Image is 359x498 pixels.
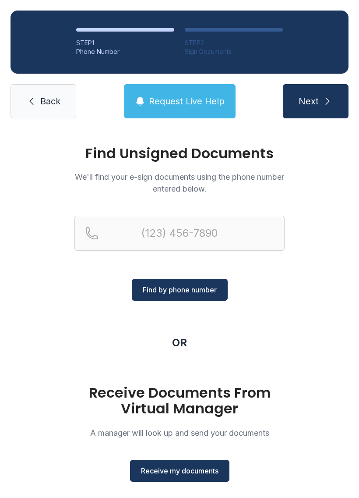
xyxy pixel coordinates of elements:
[40,95,60,107] span: Back
[74,146,285,160] h1: Find Unsigned Documents
[141,466,218,476] span: Receive my documents
[74,427,285,439] p: A manager will look up and send your documents
[299,95,319,107] span: Next
[74,171,285,195] p: We'll find your e-sign documents using the phone number entered below.
[143,285,217,295] span: Find by phone number
[172,336,187,350] div: OR
[74,216,285,251] input: Reservation phone number
[185,39,283,47] div: STEP 2
[76,47,174,56] div: Phone Number
[74,385,285,416] h1: Receive Documents From Virtual Manager
[185,47,283,56] div: Sign Documents
[149,95,225,107] span: Request Live Help
[76,39,174,47] div: STEP 1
